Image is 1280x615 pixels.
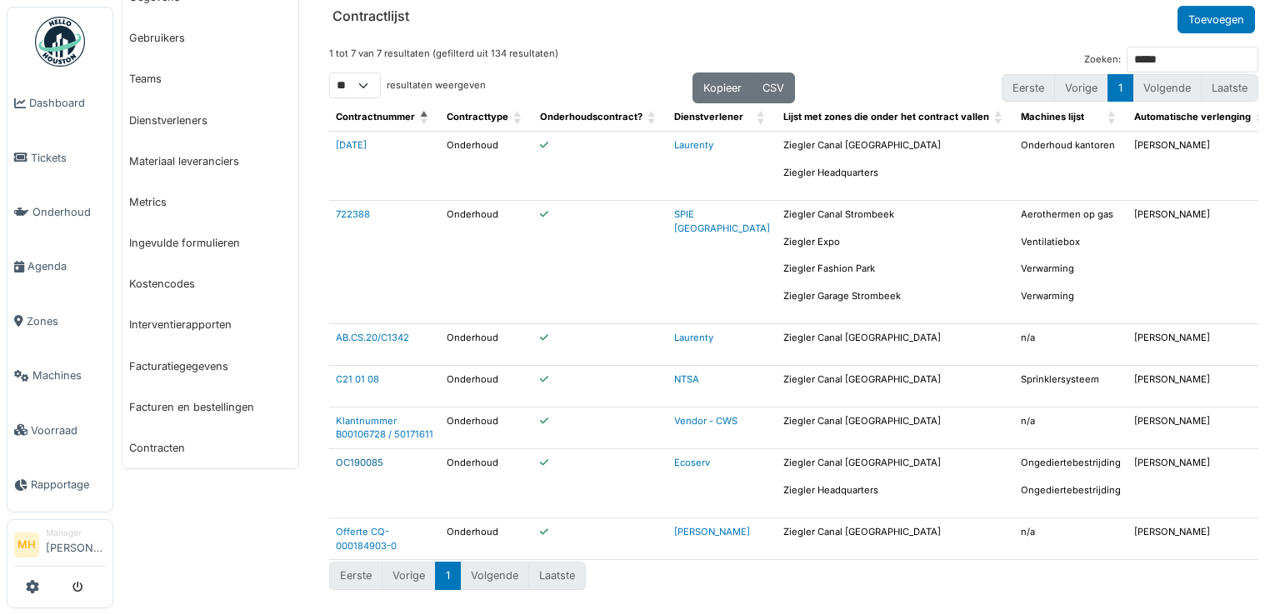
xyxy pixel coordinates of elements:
a: Voorraad [7,402,112,457]
a: Facturatiegegevens [122,346,298,387]
a: Offerte CQ-000184903-0 [336,526,397,552]
span: Contracttype [447,111,508,122]
td: Onderhoud [440,449,533,518]
a: Gebruikers [122,17,298,58]
a: Zones [7,294,112,348]
a: Facturen en bestellingen [122,387,298,427]
td: Onderhoud [440,365,533,407]
a: Vendor - CWS [674,415,737,427]
span: Agenda [27,258,106,274]
p: Verwarming [1021,289,1121,303]
p: Ziegler Canal [GEOGRAPHIC_DATA] [783,414,1007,428]
td: Onderhoud [440,517,533,560]
a: Tickets [7,130,112,184]
a: Dienstverleners [122,100,298,141]
span: Dashboard [29,95,106,111]
p: Ziegler Canal [GEOGRAPHIC_DATA] [783,372,1007,387]
td: [PERSON_NAME] [1127,449,1276,518]
td: [PERSON_NAME] [1127,517,1276,560]
a: AB.CS.20/C1342 [336,332,409,343]
a: [DATE] [336,139,367,151]
li: MH [14,532,39,557]
p: Ziegler Garage Strombeek [783,289,1007,303]
span: Machines lijst: Activate to sort [1107,103,1117,131]
a: Dashboard [7,76,112,130]
a: Ingevulde formulieren [122,222,298,263]
td: [PERSON_NAME] [1127,200,1276,323]
td: [PERSON_NAME] [1127,323,1276,365]
p: Ongediertebestrijding [1021,456,1121,470]
p: Ziegler Canal [GEOGRAPHIC_DATA] [783,456,1007,470]
a: Rapportage [7,457,112,512]
span: Lijst met zones die onder het contract vallen [783,111,989,122]
p: Ziegler Headquarters [783,166,1007,180]
span: Lijst met zones die onder het contract vallen: Activate to sort [994,103,1004,131]
p: Onderhoud kantoren [1021,138,1121,152]
td: Onderhoud [440,200,533,323]
p: Ziegler Canal [GEOGRAPHIC_DATA] [783,331,1007,345]
span: Dienstverlener [674,111,743,122]
span: Onderhoud [32,204,106,220]
span: Automatische verlenging: Activate to sort [1256,103,1266,131]
a: Machines [7,348,112,402]
a: Klantnummer B00106728 / 50171611 [336,415,433,441]
div: Manager [46,527,106,539]
button: CSV [752,72,795,103]
nav: pagination [1002,74,1258,102]
p: Ziegler Headquarters [783,483,1007,497]
a: Materiaal leveranciers [122,141,298,182]
p: Ongediertebestrijding [1021,483,1121,497]
td: [PERSON_NAME] [1127,407,1276,449]
button: Kopieer [692,72,752,103]
p: Ziegler Canal Strombeek [783,207,1007,222]
span: CSV [762,82,784,94]
p: n/a [1021,525,1121,539]
td: Onderhoud [440,323,533,365]
a: Kostencodes [122,263,298,304]
span: Contractnummer [336,111,415,122]
p: n/a [1021,414,1121,428]
p: Ziegler Canal [GEOGRAPHIC_DATA] [783,525,1007,539]
span: Dienstverlener: Activate to sort [757,103,767,131]
button: 1 [1107,74,1133,102]
span: Onderhoudscontract? [540,111,642,122]
span: Contracttype: Activate to sort [513,103,523,131]
div: 1 tot 7 van 7 resultaten (gefilterd uit 134 resultaten) [329,47,558,72]
span: Tickets [31,150,106,166]
span: Rapportage [31,477,106,492]
a: C21 01 08 [336,373,379,385]
p: Verwarming [1021,262,1121,276]
button: 1 [435,562,461,589]
a: MH Manager[PERSON_NAME] [14,527,106,567]
p: Ziegler Expo [783,235,1007,249]
p: Ventilatiebox [1021,235,1121,249]
h6: Contractlijst [332,8,409,24]
li: [PERSON_NAME] [46,527,106,562]
a: OC190085 [336,457,383,468]
span: Contractnummer: Activate to invert sorting [420,103,430,131]
span: Machines lijst [1021,111,1084,122]
a: Metrics [122,182,298,222]
p: Ziegler Canal [GEOGRAPHIC_DATA] [783,138,1007,152]
a: Interventierapporten [122,304,298,345]
label: resultaten weergeven [387,78,486,92]
img: Badge_color-CXgf-gQk.svg [35,17,85,67]
a: [PERSON_NAME] [674,526,750,537]
a: Teams [122,58,298,99]
span: Machines [32,367,106,383]
a: Laurenty [674,332,713,343]
nav: pagination [329,562,586,589]
span: Zones [27,313,106,329]
p: Sprinklersysteem [1021,372,1121,387]
a: Ecoserv [674,457,710,468]
span: Automatische verlenging [1134,111,1251,122]
a: Laurenty [674,139,713,151]
span: Voorraad [31,422,106,438]
p: n/a [1021,331,1121,345]
p: Ziegler Fashion Park [783,262,1007,276]
button: Toevoegen [1177,6,1255,33]
span: Kopieer [703,82,742,94]
a: Contracten [122,427,298,468]
td: Onderhoud [440,407,533,449]
a: NTSA [674,373,699,385]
